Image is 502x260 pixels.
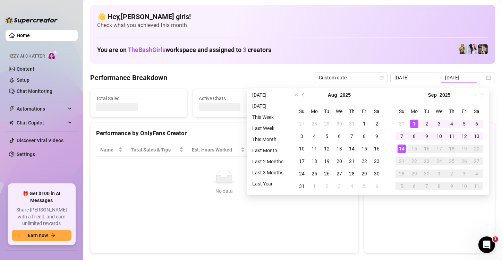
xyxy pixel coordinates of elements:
[295,143,352,157] th: Chat Conversion
[478,236,495,253] iframe: Intercom live chat
[96,129,352,138] div: Performance by OnlyFans Creator
[437,75,442,80] span: to
[249,143,296,157] th: Sales / Hour
[17,151,35,157] a: Settings
[17,117,66,128] span: Chat Copilot
[9,120,14,125] img: Chat Copilot
[97,12,488,21] h4: 👋 Hey, [PERSON_NAME] girls !
[301,95,387,102] span: Messages Sent
[17,77,29,83] a: Setup
[6,17,58,24] img: logo-BBDzfeDw.svg
[12,190,71,204] span: 🎁 Get $100 in AI Messages
[445,74,485,81] input: End date
[394,74,434,81] input: Start date
[9,106,15,112] span: thunderbolt
[299,146,342,154] span: Chat Conversion
[97,21,488,29] span: Check what you achieved this month
[17,88,52,94] a: Chat Monitoring
[192,146,239,154] div: Est. Hours Worked
[380,76,384,80] span: calendar
[12,230,71,241] button: Earn nowarrow-right
[127,143,188,157] th: Total Sales & Tips
[17,138,63,143] a: Discover Viral Videos
[319,72,383,83] span: Custom date
[17,66,34,72] a: Content
[97,46,271,54] h1: You are on workspace and assigned to creators
[253,146,286,154] span: Sales / Hour
[131,146,178,154] span: Total Sales & Tips
[96,143,127,157] th: Name
[17,33,30,38] a: Home
[17,103,66,114] span: Automations
[243,46,246,53] span: 3
[48,50,58,60] img: AI Chatter
[457,44,467,54] img: BernadetteTur
[100,146,117,154] span: Name
[10,53,45,60] span: Izzy AI Chatter
[103,187,346,195] div: No data
[199,95,284,102] span: Active Chats
[370,129,489,138] div: Sales by OnlyFans Creator
[437,75,442,80] span: swap-right
[90,73,167,83] h4: Performance Breakdown
[128,46,165,53] span: TheBashGirls
[28,233,48,238] span: Earn now
[478,44,488,54] img: Bonnie
[468,44,477,54] img: Ary
[96,95,181,102] span: Total Sales
[12,207,71,227] span: Share [PERSON_NAME] with a friend, and earn unlimited rewards
[493,236,498,242] span: 1
[51,233,56,238] span: arrow-right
